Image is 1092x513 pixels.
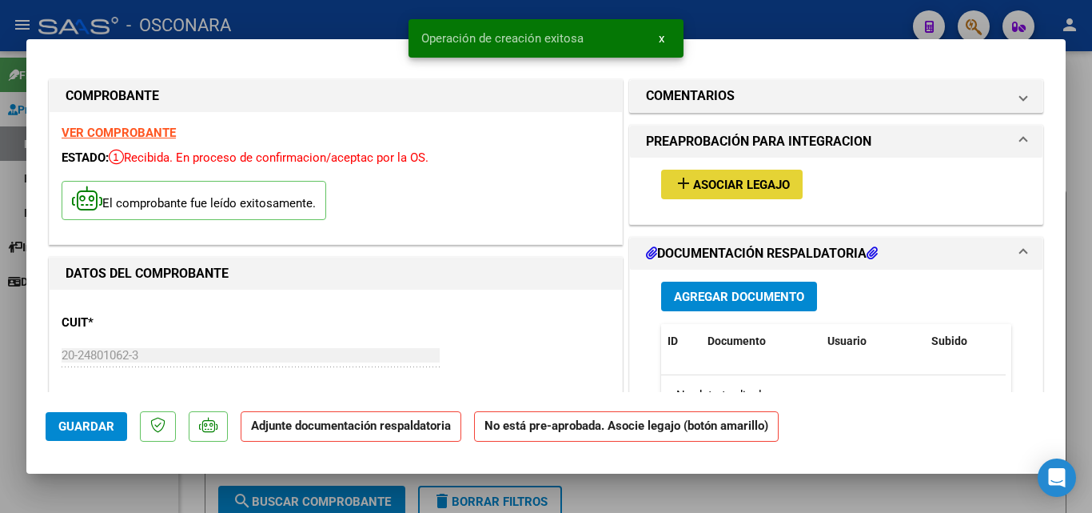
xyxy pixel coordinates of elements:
[646,132,871,151] h1: PREAPROBACIÓN PARA INTEGRACION
[630,158,1042,224] div: PREAPROBACIÓN PARA INTEGRACION
[668,335,678,347] span: ID
[62,314,226,332] p: CUIT
[630,238,1042,270] mat-expansion-panel-header: DOCUMENTACIÓN RESPALDATORIA
[931,335,967,347] span: Subido
[421,30,584,46] span: Operación de creación exitosa
[674,174,693,193] mat-icon: add
[474,411,779,443] strong: No está pre-aprobada. Asocie legajo (botón amarillo)
[661,170,803,199] button: Asociar Legajo
[661,375,1006,415] div: No data to display
[661,324,701,359] datatable-header-cell: ID
[630,80,1042,112] mat-expansion-panel-header: COMENTARIOS
[58,419,114,434] span: Guardar
[707,335,766,347] span: Documento
[646,24,677,53] button: x
[62,150,109,165] span: ESTADO:
[62,181,326,220] p: El comprobante fue leído exitosamente.
[701,324,821,359] datatable-header-cell: Documento
[251,419,451,433] strong: Adjunte documentación respaldatoria
[1005,324,1085,359] datatable-header-cell: Acción
[66,88,159,103] strong: COMPROBANTE
[661,282,817,311] button: Agregar Documento
[925,324,1005,359] datatable-header-cell: Subido
[646,86,735,106] h1: COMENTARIOS
[62,126,176,140] a: VER COMPROBANTE
[674,290,804,304] span: Agregar Documento
[46,412,127,441] button: Guardar
[66,266,229,281] strong: DATOS DEL COMPROBANTE
[109,150,428,165] span: Recibida. En proceso de confirmacion/aceptac por la OS.
[659,31,664,46] span: x
[646,244,878,263] h1: DOCUMENTACIÓN RESPALDATORIA
[821,324,925,359] datatable-header-cell: Usuario
[827,335,867,347] span: Usuario
[630,126,1042,158] mat-expansion-panel-header: PREAPROBACIÓN PARA INTEGRACION
[1038,459,1076,497] div: Open Intercom Messenger
[693,178,790,192] span: Asociar Legajo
